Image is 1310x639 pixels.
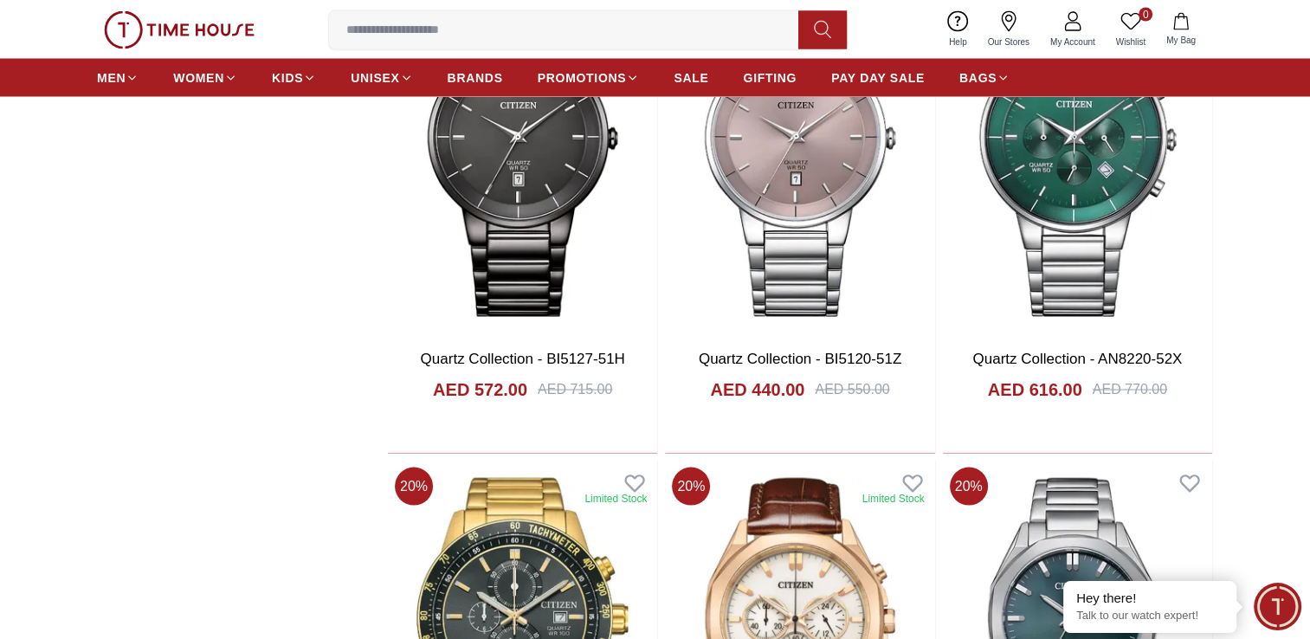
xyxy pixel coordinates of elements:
[972,350,1182,366] a: Quartz Collection - AN8220-52X
[448,68,503,86] span: BRANDS
[699,350,901,366] a: Quartz Collection - BI5120-51Z
[1106,7,1156,51] a: 0Wishlist
[710,377,804,401] h4: AED 440.00
[104,10,255,48] img: ...
[743,61,797,93] a: GIFTING
[1159,33,1203,46] span: My Bag
[173,61,237,93] a: WOMEN
[743,68,797,86] span: GIFTING
[1156,9,1206,49] button: My Bag
[674,68,708,86] span: SALE
[959,61,1010,93] a: BAGS
[1076,590,1223,607] div: Hey there!
[674,61,708,93] a: SALE
[1109,35,1152,48] span: Wishlist
[950,467,988,505] span: 20 %
[1076,609,1223,623] p: Talk to our watch expert!
[421,350,625,366] a: Quartz Collection - BI5127-51H
[831,68,925,86] span: PAY DAY SALE
[272,68,303,86] span: KIDS
[272,61,316,93] a: KIDS
[815,378,889,399] div: AED 550.00
[448,61,503,93] a: BRANDS
[959,68,997,86] span: BAGS
[97,68,126,86] span: MEN
[538,378,612,399] div: AED 715.00
[978,7,1040,51] a: Our Stores
[173,68,224,86] span: WOMEN
[988,377,1082,401] h4: AED 616.00
[351,61,412,93] a: UNISEX
[1254,583,1301,630] div: Chat Widget
[538,61,640,93] a: PROMOTIONS
[97,61,139,93] a: MEN
[395,467,433,505] span: 20 %
[1043,35,1102,48] span: My Account
[1139,7,1152,21] span: 0
[538,68,627,86] span: PROMOTIONS
[1093,378,1167,399] div: AED 770.00
[862,491,925,505] div: Limited Stock
[942,35,974,48] span: Help
[351,68,399,86] span: UNISEX
[433,377,527,401] h4: AED 572.00
[831,61,925,93] a: PAY DAY SALE
[584,491,647,505] div: Limited Stock
[672,467,710,505] span: 20 %
[939,7,978,51] a: Help
[981,35,1036,48] span: Our Stores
